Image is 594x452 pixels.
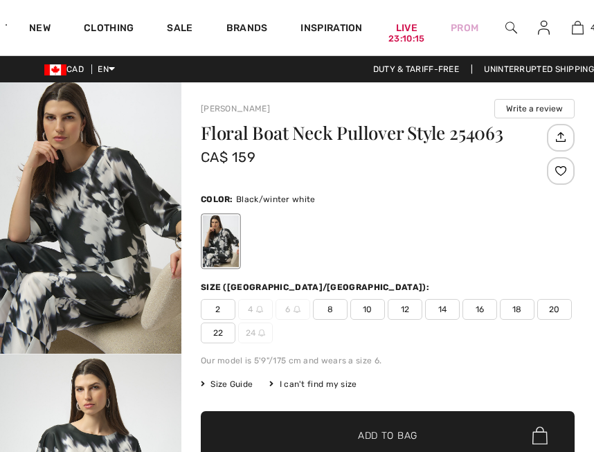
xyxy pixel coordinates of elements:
a: [PERSON_NAME] [201,104,270,114]
span: 4 [238,299,273,320]
span: Color: [201,195,233,204]
h1: Floral Boat Neck Pullover Style 254063 [201,124,543,142]
span: 16 [462,299,497,320]
img: 1ère Avenue [6,11,7,39]
span: Inspiration [300,22,362,37]
span: 14 [425,299,460,320]
img: ring-m.svg [258,329,265,336]
span: 2 [201,299,235,320]
div: Size ([GEOGRAPHIC_DATA]/[GEOGRAPHIC_DATA]): [201,281,432,293]
img: ring-m.svg [294,306,300,313]
img: Bag.svg [532,426,548,444]
span: CA$ 159 [201,149,255,165]
span: CAD [44,64,89,74]
div: I can't find my size [269,378,357,390]
a: Clothing [84,22,134,37]
span: 8 [313,299,348,320]
span: 20 [537,299,572,320]
a: Live23:10:15 [396,21,417,35]
img: My Info [538,19,550,36]
img: My Bag [572,19,584,36]
span: 24 [238,323,273,343]
span: EN [98,64,115,74]
div: Our model is 5'9"/175 cm and wears a size 6. [201,354,575,367]
a: Sale [167,22,192,37]
div: Black/winter white [203,215,239,267]
span: 12 [388,299,422,320]
span: Add to Bag [358,428,417,443]
span: 18 [500,299,534,320]
button: Write a review [494,99,575,118]
span: Size Guide [201,378,253,390]
a: 4 [561,19,593,36]
span: 22 [201,323,235,343]
img: Canadian Dollar [44,64,66,75]
a: Prom [451,21,478,35]
img: search the website [505,19,517,36]
a: New [29,22,51,37]
a: Brands [226,22,268,37]
span: 10 [350,299,385,320]
span: Black/winter white [236,195,315,204]
div: 23:10:15 [388,33,424,46]
img: ring-m.svg [256,306,263,313]
a: Sign In [527,19,561,37]
span: 6 [276,299,310,320]
img: Share [549,125,572,149]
